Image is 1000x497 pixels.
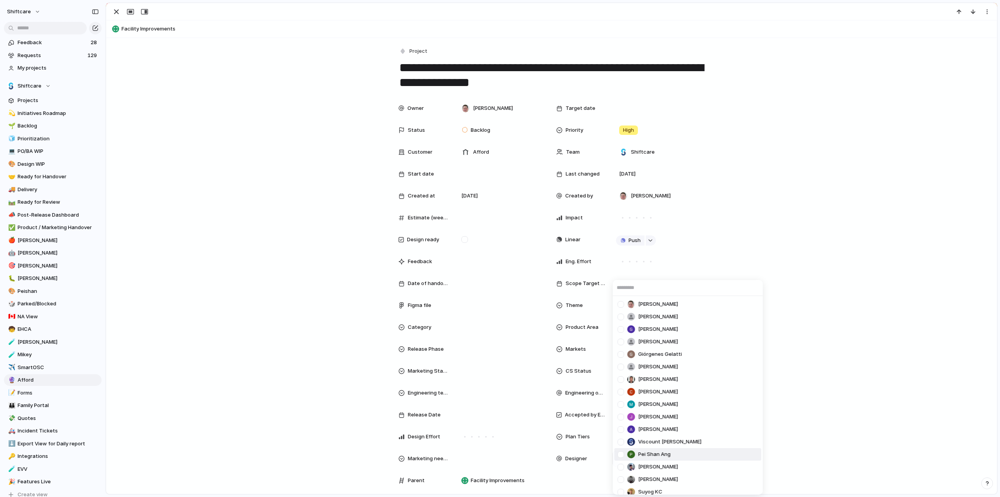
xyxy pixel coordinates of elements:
[638,438,702,446] span: Viscount [PERSON_NAME]
[638,375,678,383] span: [PERSON_NAME]
[638,400,678,408] span: [PERSON_NAME]
[638,325,678,333] span: [PERSON_NAME]
[638,338,678,346] span: [PERSON_NAME]
[638,463,678,471] span: [PERSON_NAME]
[638,413,678,421] span: [PERSON_NAME]
[638,363,678,371] span: [PERSON_NAME]
[638,313,678,321] span: [PERSON_NAME]
[638,488,662,496] span: Suyog KC
[638,425,678,433] span: [PERSON_NAME]
[638,450,671,458] span: Pei Shan Ang
[638,300,678,308] span: [PERSON_NAME]
[638,350,682,358] span: Giórgenes Gelatti
[638,475,678,483] span: [PERSON_NAME]
[638,388,678,396] span: [PERSON_NAME]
